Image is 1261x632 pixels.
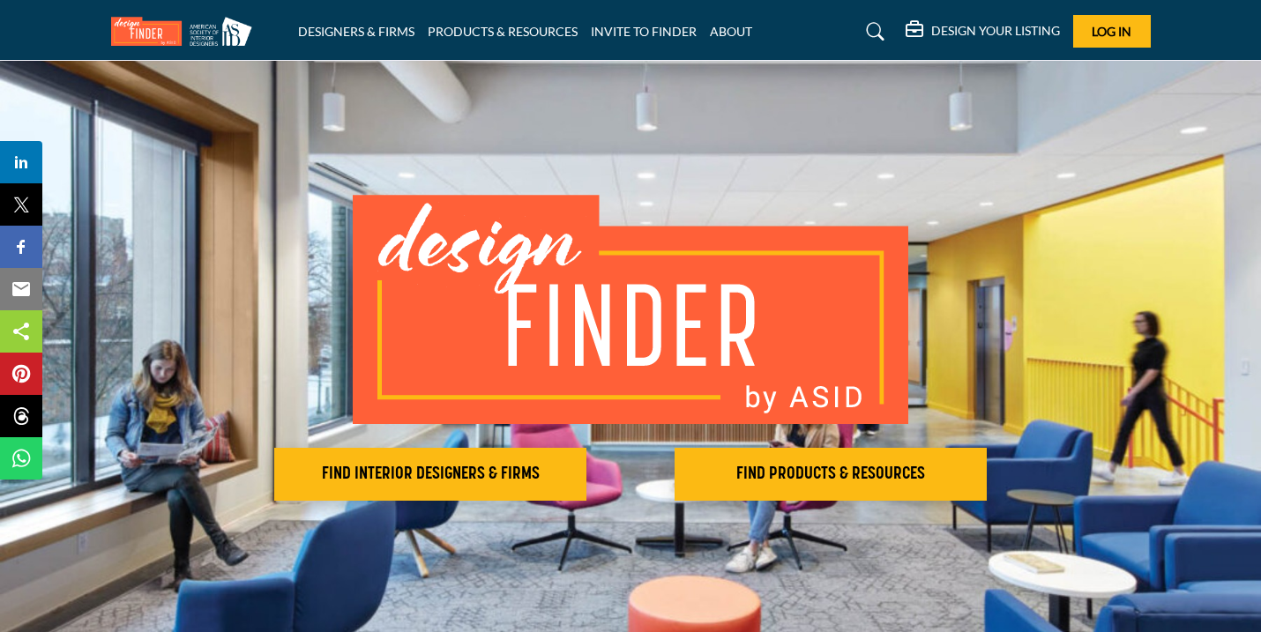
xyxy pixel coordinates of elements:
[353,195,908,424] img: image
[931,23,1060,39] h5: DESIGN YOUR LISTING
[1092,24,1131,39] span: Log In
[1073,15,1151,48] button: Log In
[428,24,578,39] a: PRODUCTS & RESOURCES
[849,18,896,46] a: Search
[274,448,586,501] button: FIND INTERIOR DESIGNERS & FIRMS
[111,17,261,46] img: Site Logo
[591,24,697,39] a: INVITE TO FINDER
[680,464,981,485] h2: FIND PRODUCTS & RESOURCES
[675,448,987,501] button: FIND PRODUCTS & RESOURCES
[280,464,581,485] h2: FIND INTERIOR DESIGNERS & FIRMS
[710,24,752,39] a: ABOUT
[906,21,1060,42] div: DESIGN YOUR LISTING
[298,24,414,39] a: DESIGNERS & FIRMS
